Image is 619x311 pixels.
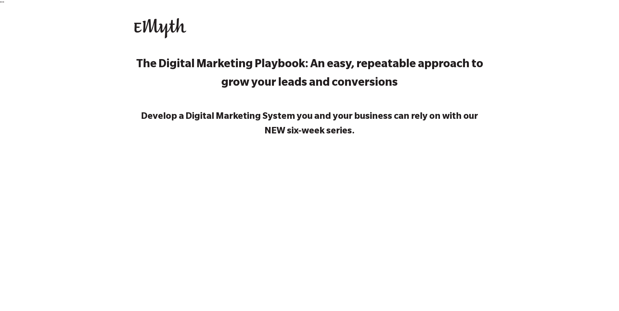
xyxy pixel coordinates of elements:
[136,59,483,90] strong: The Digital Marketing Playbook: An easy, repeatable approach to grow your leads and conversions
[141,112,478,137] strong: Develop a Digital Marketing System you and your business can rely on with our NEW six-week series.
[134,18,186,38] img: EMyth
[587,280,619,311] iframe: Chat Widget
